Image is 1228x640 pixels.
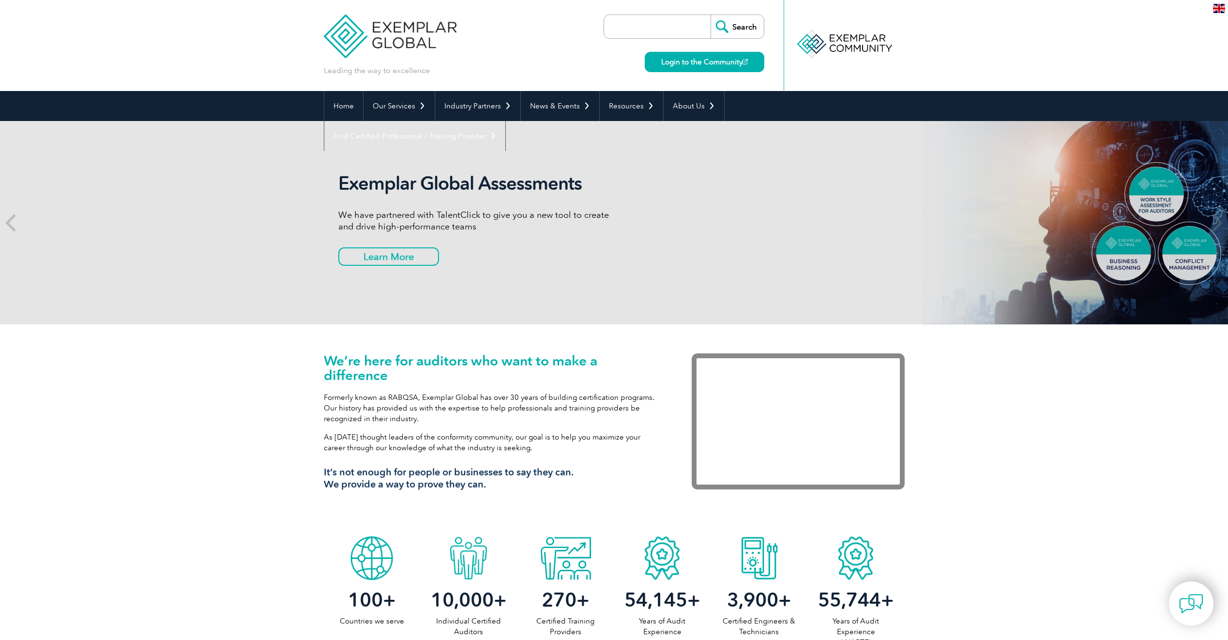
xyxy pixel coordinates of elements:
p: We have partnered with TalentClick to give you a new tool to create and drive high-performance teams [338,209,614,232]
a: Industry Partners [435,91,520,121]
p: Certified Engineers & Technicians [711,616,807,637]
img: open_square.png [743,59,748,64]
h2: + [711,592,807,608]
a: About Us [664,91,724,121]
a: Our Services [364,91,435,121]
h2: + [517,592,614,608]
p: Formerly known as RABQSA, Exemplar Global has over 30 years of building certification programs. O... [324,392,663,424]
h2: + [420,592,517,608]
p: Years of Audit Experience [614,616,711,637]
span: 54,145 [624,588,687,611]
p: Certified Training Providers [517,616,614,637]
p: As [DATE] thought leaders of the conformity community, our goal is to help you maximize your care... [324,432,663,453]
a: Resources [600,91,663,121]
h2: + [324,592,421,608]
h3: It’s not enough for people or businesses to say they can. We provide a way to prove they can. [324,466,663,490]
input: Search [711,15,764,38]
img: contact-chat.png [1179,592,1203,616]
h2: + [807,592,904,608]
a: News & Events [521,91,599,121]
img: en [1213,4,1225,13]
span: 10,000 [431,588,494,611]
h1: We’re here for auditors who want to make a difference [324,353,663,382]
a: Learn More [338,247,439,266]
h2: + [614,592,711,608]
iframe: Exemplar Global: Working together to make a difference [692,353,905,489]
span: 55,744 [818,588,881,611]
a: Find Certified Professional / Training Provider [324,121,505,151]
span: 270 [542,588,576,611]
span: 3,900 [727,588,778,611]
a: Home [324,91,363,121]
p: Countries we serve [324,616,421,626]
a: Login to the Community [645,52,764,72]
h2: Exemplar Global Assessments [338,172,614,195]
p: Leading the way to excellence [324,65,430,76]
span: 100 [348,588,383,611]
p: Individual Certified Auditors [420,616,517,637]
